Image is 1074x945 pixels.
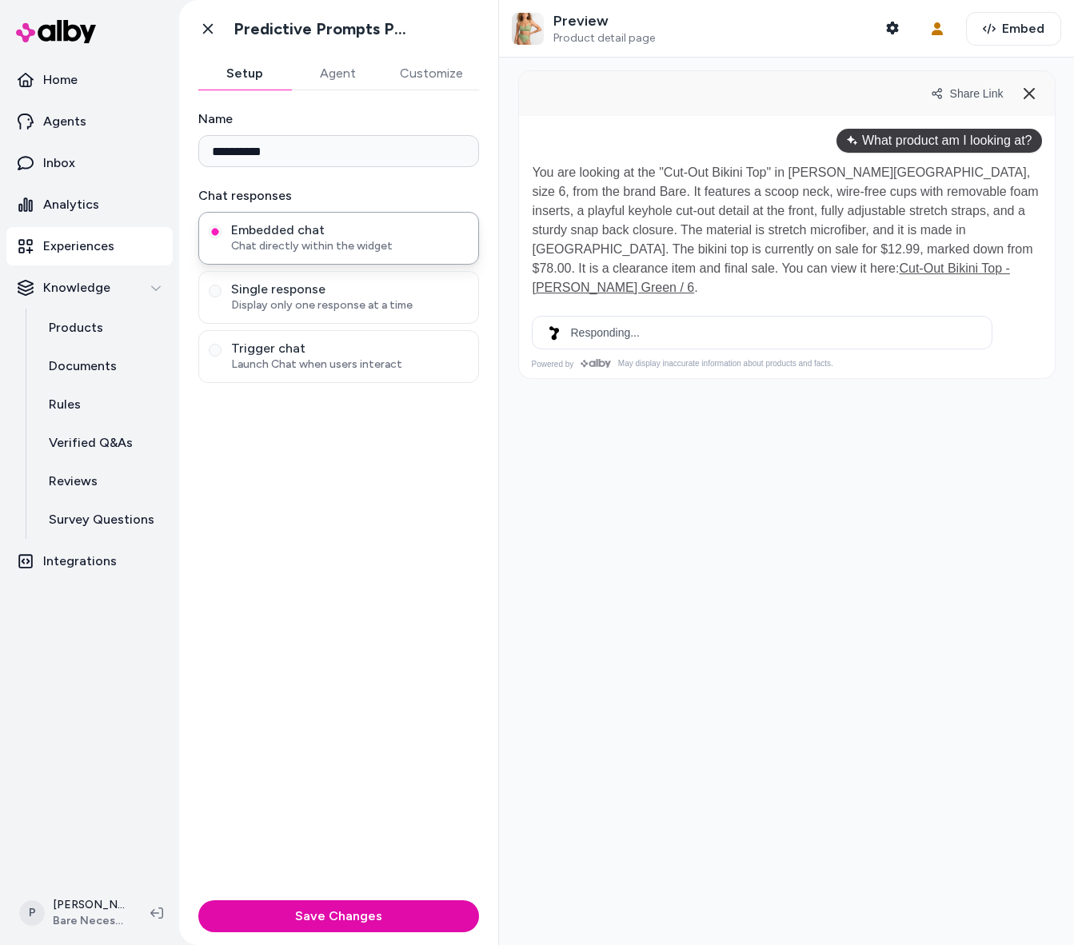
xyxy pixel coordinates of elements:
[231,222,469,238] span: Embedded chat
[33,347,173,385] a: Documents
[209,225,222,238] button: Embedded chatChat directly within the widget
[553,12,655,30] p: Preview
[553,31,655,46] span: Product detail page
[43,112,86,131] p: Agents
[49,318,103,337] p: Products
[53,913,125,929] span: Bare Necessities
[43,278,110,297] p: Knowledge
[49,357,117,376] p: Documents
[209,285,222,297] button: Single responseDisplay only one response at a time
[6,144,173,182] a: Inbox
[231,341,469,357] span: Trigger chat
[234,19,413,39] h1: Predictive Prompts PDP
[1002,19,1044,38] span: Embed
[10,887,138,939] button: P[PERSON_NAME]Bare Necessities
[6,61,173,99] a: Home
[49,395,81,414] p: Rules
[6,542,173,580] a: Integrations
[19,900,45,926] span: P
[231,281,469,297] span: Single response
[291,58,384,90] button: Agent
[231,238,469,254] span: Chat directly within the widget
[512,13,544,45] img: Cut-Out Bikini Top - Moss Green / 6
[43,70,78,90] p: Home
[384,58,479,90] button: Customize
[49,472,98,491] p: Reviews
[43,154,75,173] p: Inbox
[43,237,114,256] p: Experiences
[198,110,479,129] label: Name
[43,552,117,571] p: Integrations
[966,12,1061,46] button: Embed
[43,195,99,214] p: Analytics
[33,424,173,462] a: Verified Q&As
[198,58,291,90] button: Setup
[53,897,125,913] p: [PERSON_NAME]
[198,186,479,205] label: Chat responses
[33,309,173,347] a: Products
[49,510,154,529] p: Survey Questions
[6,102,173,141] a: Agents
[231,357,469,373] span: Launch Chat when users interact
[198,900,479,932] button: Save Changes
[33,462,173,500] a: Reviews
[231,297,469,313] span: Display only one response at a time
[209,344,222,357] button: Trigger chatLaunch Chat when users interact
[33,385,173,424] a: Rules
[6,269,173,307] button: Knowledge
[49,433,133,453] p: Verified Q&As
[16,20,96,43] img: alby Logo
[6,185,173,224] a: Analytics
[6,227,173,265] a: Experiences
[33,500,173,539] a: Survey Questions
